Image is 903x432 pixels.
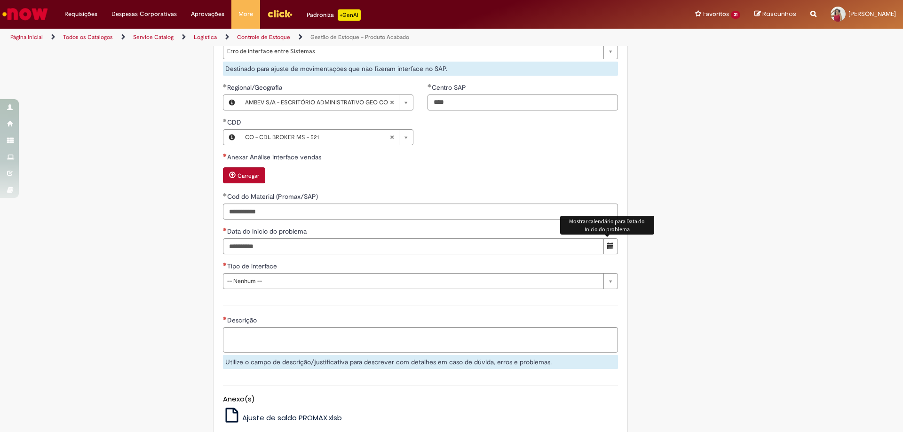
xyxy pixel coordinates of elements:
[731,11,740,19] span: 31
[223,228,227,231] span: Necessários
[385,95,399,110] abbr: Limpar campo Regional/Geografia
[227,44,599,59] span: Erro de interface entre Sistemas
[227,83,284,92] span: Regional/Geografia
[223,262,227,266] span: Necessários
[245,130,389,145] span: CO - CDL BROKER MS - 521
[238,9,253,19] span: More
[10,33,43,41] a: Página inicial
[237,33,290,41] a: Controle de Estoque
[223,327,618,353] textarea: Descrição
[64,9,97,19] span: Requisições
[242,413,342,423] span: Ajuste de saldo PROMAX.xlsb
[238,172,259,180] small: Carregar
[227,316,259,324] span: Descrição
[227,118,243,126] span: CDD
[227,227,309,236] span: Data do Inicio do problema
[1,5,49,24] img: ServiceNow
[63,33,113,41] a: Todos os Catálogos
[223,95,240,110] button: Regional/Geografia, Visualizar este registro AMBEV S/A - ESCRITÓRIO ADMINISTRATIVO GEO CO
[385,130,399,145] abbr: Limpar campo CDD
[194,33,217,41] a: Logistica
[7,29,595,46] ul: Trilhas de página
[603,238,618,254] button: Mostrar calendário para Data do Inicio do problema
[227,192,320,201] span: Cod do Material (Promax/SAP)
[848,10,896,18] span: [PERSON_NAME]
[307,9,361,21] div: Padroniza
[223,167,265,183] button: Carregar anexo de Anexar Análise interface vendas Required
[703,9,729,19] span: Favoritos
[227,153,323,161] span: Anexar Análise interface vendas
[338,9,361,21] p: +GenAi
[240,130,413,145] a: CO - CDL BROKER MS - 521Limpar campo CDD
[227,262,279,270] span: Tipo de interface
[223,118,227,122] span: Obrigatório Preenchido
[223,84,227,87] span: Obrigatório Preenchido
[223,395,618,403] h5: Anexo(s)
[227,274,599,289] span: -- Nenhum --
[310,33,409,41] a: Gestão de Estoque – Produto Acabado
[223,153,227,157] span: Necessários
[223,62,618,76] div: Destinado para ajuste de movimentações que não fizeram interface no SAP.
[560,216,654,235] div: Mostrar calendário para Data do Inicio do problema
[754,10,796,19] a: Rascunhos
[223,413,342,423] a: Ajuste de saldo PROMAX.xlsb
[240,95,413,110] a: AMBEV S/A - ESCRITÓRIO ADMINISTRATIVO GEO COLimpar campo Regional/Geografia
[245,95,389,110] span: AMBEV S/A - ESCRITÓRIO ADMINISTRATIVO GEO CO
[762,9,796,18] span: Rascunhos
[432,83,468,92] span: Centro SAP
[223,130,240,145] button: CDD, Visualizar este registro CO - CDL BROKER MS - 521
[428,94,618,110] input: Centro SAP
[111,9,177,19] span: Despesas Corporativas
[133,33,174,41] a: Service Catalog
[223,204,618,220] input: Cod do Material (Promax/SAP)
[223,193,227,196] span: Obrigatório Preenchido
[191,9,224,19] span: Aprovações
[428,84,432,87] span: Obrigatório Preenchido
[223,238,604,254] input: Data do Inicio do problema
[223,355,618,369] div: Utilize o campo de descrição/justificativa para descrever com detalhes em caso de dúvida, erros e...
[267,7,293,21] img: click_logo_yellow_360x200.png
[223,316,227,320] span: Necessários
